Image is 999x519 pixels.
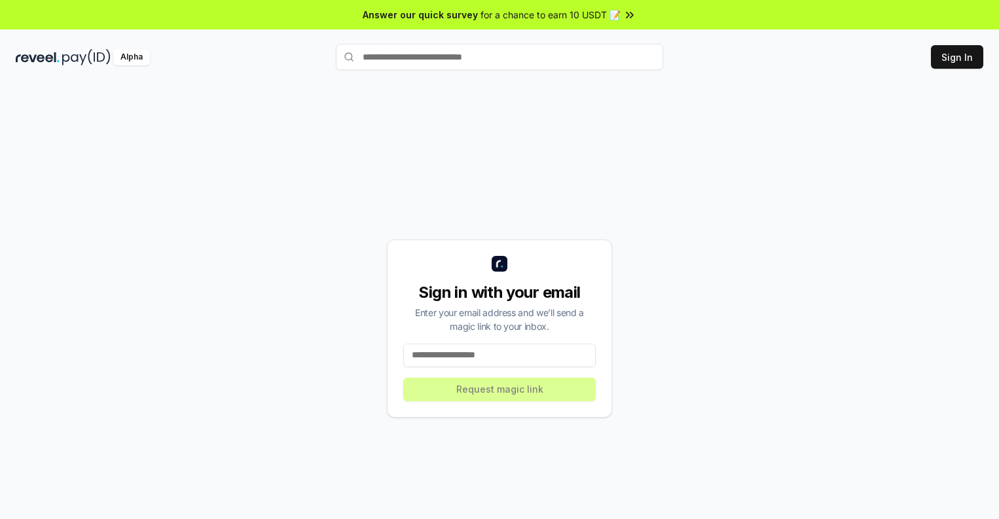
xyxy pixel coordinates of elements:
[16,49,60,65] img: reveel_dark
[62,49,111,65] img: pay_id
[492,256,507,272] img: logo_small
[113,49,150,65] div: Alpha
[481,8,621,22] span: for a chance to earn 10 USDT 📝
[931,45,983,69] button: Sign In
[403,306,596,333] div: Enter your email address and we’ll send a magic link to your inbox.
[363,8,478,22] span: Answer our quick survey
[403,282,596,303] div: Sign in with your email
